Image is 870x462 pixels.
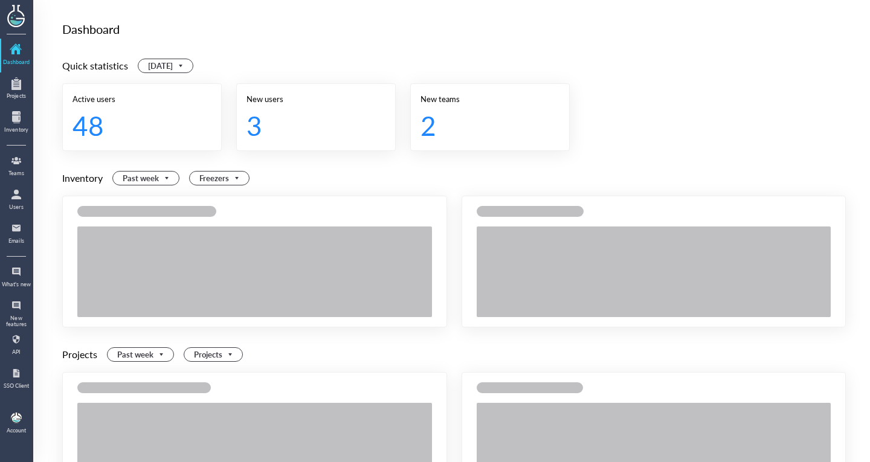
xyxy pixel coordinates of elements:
div: Dashboard [62,19,846,39]
div: Quick statistics [62,58,128,74]
span: Projects [194,348,235,361]
div: Teams [1,170,31,176]
a: Users [1,185,31,216]
div: Account [7,428,26,434]
div: Emails [1,238,31,244]
img: b9474ba4-a536-45cc-a50d-c6e2543a7ac2.jpeg [11,412,22,423]
div: 3 [246,109,376,141]
div: Projects [1,93,31,99]
div: Users [1,204,31,210]
span: Today [148,59,185,72]
div: 48 [72,109,202,141]
div: Inventory [62,170,103,186]
a: Projects [1,74,31,105]
div: New features [1,315,31,328]
a: SSO Client [1,364,31,395]
a: API [1,330,31,361]
a: Dashboard [1,40,31,71]
div: 2 [420,109,550,141]
img: genemod logo [2,1,31,29]
div: Dashboard [1,59,31,65]
span: Past week [117,348,166,361]
a: Emails [1,219,31,250]
a: New features [1,296,31,327]
div: Inventory [1,127,31,133]
span: Freezers [199,172,242,185]
div: SSO Client [1,383,31,389]
span: Past week [123,172,172,185]
div: What's new [1,281,31,287]
div: Active users [72,94,211,104]
div: API [1,349,31,355]
a: Inventory [1,107,31,139]
div: New users [246,94,385,104]
a: Teams [1,151,31,182]
div: Projects [62,347,97,362]
a: What's new [1,262,31,294]
div: New teams [420,94,559,104]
